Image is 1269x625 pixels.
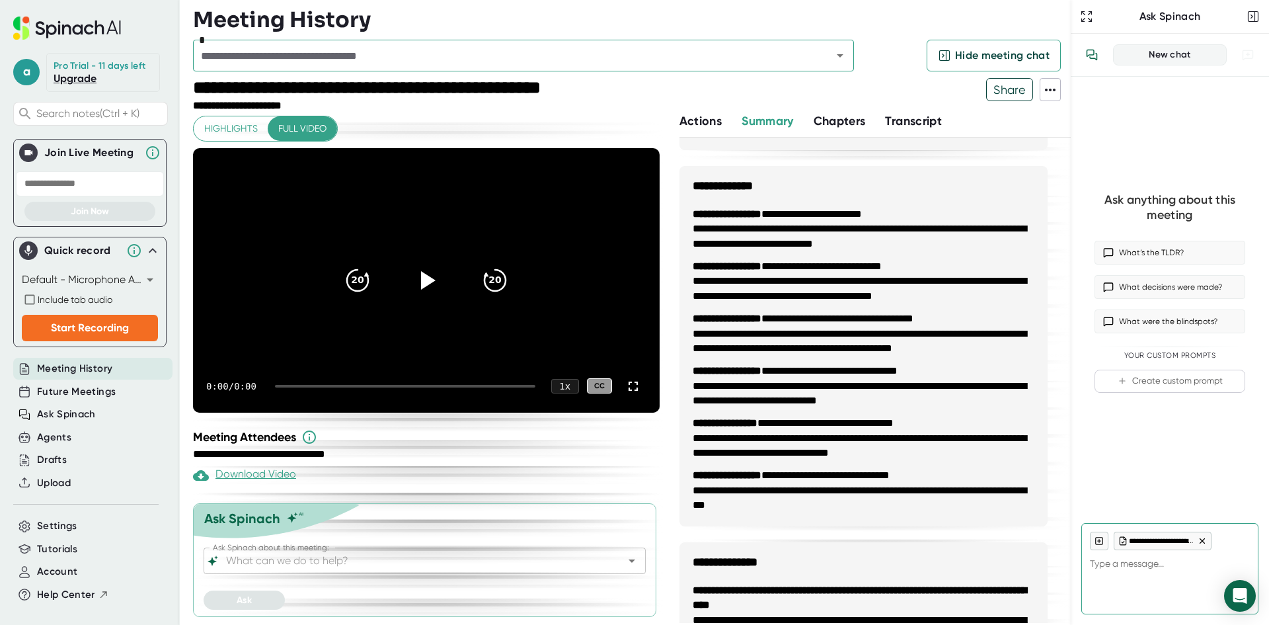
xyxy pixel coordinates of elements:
[1095,192,1245,222] div: Ask anything about this meeting
[193,468,296,483] div: Paid feature
[237,595,252,606] span: Ask
[54,72,96,85] a: Upgrade
[38,294,112,305] span: Include tab audio
[885,112,942,130] button: Transcript
[1095,351,1245,360] div: Your Custom Prompts
[204,511,280,526] div: Ask Spinach
[1224,580,1256,612] div: Open Intercom Messenger
[679,114,722,128] span: Actions
[37,476,71,491] button: Upload
[223,552,603,570] input: What can we do to help?
[1095,275,1245,299] button: What decisions were made?
[742,112,793,130] button: Summary
[44,244,120,257] div: Quick record
[814,112,866,130] button: Chapters
[24,202,155,221] button: Join Now
[987,78,1032,101] span: Share
[71,206,109,217] span: Join Now
[927,40,1061,71] button: Hide meeting chat
[1095,241,1245,265] button: What’s the TLDR?
[278,120,327,137] span: Full video
[37,542,77,557] button: Tutorials
[885,114,942,128] span: Transcript
[37,564,77,579] button: Account
[194,116,268,141] button: Highlights
[193,7,371,32] h3: Meeting History
[986,78,1033,101] button: Share
[1244,7,1262,26] button: Close conversation sidebar
[37,407,96,422] button: Ask Spinach
[204,591,285,610] button: Ask
[22,146,35,159] img: Join Live Meeting
[1095,310,1245,333] button: What were the blindspots?
[1122,49,1218,61] div: New chat
[22,315,158,341] button: Start Recording
[955,48,1050,63] span: Hide meeting chat
[13,59,40,85] span: a
[204,120,258,137] span: Highlights
[206,381,259,392] div: 0:00 / 0:00
[1079,42,1105,68] button: View conversation history
[37,587,95,603] span: Help Center
[268,116,337,141] button: Full video
[1077,7,1096,26] button: Expand to Ask Spinach page
[551,379,579,394] div: 1 x
[19,140,161,166] div: Join Live MeetingJoin Live Meeting
[679,112,722,130] button: Actions
[37,587,109,603] button: Help Center
[1095,370,1245,393] button: Create custom prompt
[814,114,866,128] span: Chapters
[37,430,71,445] button: Agents
[44,146,138,159] div: Join Live Meeting
[587,378,612,394] div: CC
[742,114,793,128] span: Summary
[193,429,663,445] div: Meeting Attendees
[831,46,849,65] button: Open
[54,60,145,72] div: Pro Trial - 11 days left
[37,452,67,468] button: Drafts
[19,237,161,264] div: Quick record
[1096,10,1244,23] div: Ask Spinach
[37,361,112,376] button: Meeting History
[51,321,129,334] span: Start Recording
[37,384,116,399] button: Future Meetings
[36,107,164,120] span: Search notes (Ctrl + K)
[37,519,77,534] button: Settings
[623,552,641,570] button: Open
[22,269,158,290] div: Default - Microphone Array (Realtek(R) Audio)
